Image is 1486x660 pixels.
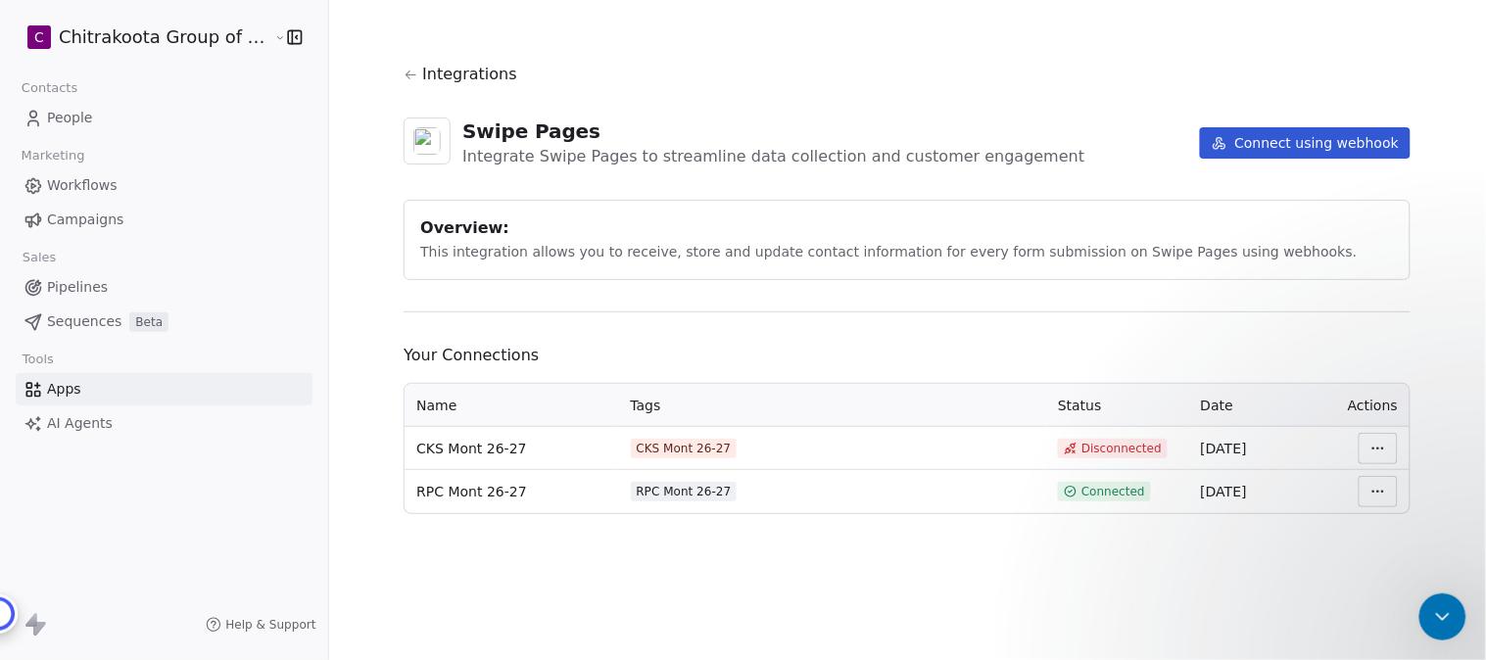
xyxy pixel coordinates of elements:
button: CChitrakoota Group of Institutions [24,21,260,54]
span: RPC Mont 26-27 [416,482,527,501]
a: People [16,102,312,134]
span: Chitrakoota Group of Institutions [59,24,269,50]
a: Apps [16,373,312,405]
span: Actions [1348,398,1398,413]
span: Name [416,398,456,413]
a: Pipelines [16,271,312,304]
span: Tools [14,345,62,374]
span: Campaigns [47,210,123,230]
span: Date [1201,398,1233,413]
div: CKS Mont 26-27 [637,441,732,456]
a: SequencesBeta [16,306,312,338]
span: Workflows [47,175,118,196]
span: Tags [631,398,661,413]
a: Campaigns [16,204,312,236]
button: Connect using webhook [1200,127,1412,159]
span: C [34,27,44,47]
span: Connected [1081,484,1145,499]
a: Integrations [404,63,1411,86]
span: Sales [14,243,65,272]
a: AI Agents [16,407,312,440]
img: swipepages.svg [413,127,441,155]
div: Integrate Swipe Pages to streamline data collection and customer engagement [462,145,1084,168]
span: [DATE] [1201,441,1247,456]
a: Help & Support [206,617,315,633]
span: Beta [129,312,168,332]
span: Sequences [47,311,121,332]
span: AI Agents [47,413,113,434]
span: Integrations [422,63,517,86]
div: Overview: [420,216,1394,240]
div: RPC Mont 26-27 [637,484,732,499]
a: Workflows [16,169,312,202]
span: People [47,108,93,128]
span: Contacts [13,73,86,103]
span: Apps [47,379,81,400]
span: [DATE] [1201,484,1247,499]
span: CKS Mont 26-27 [416,439,526,458]
span: Status [1058,398,1102,413]
span: Help & Support [225,617,315,633]
span: Your Connections [404,344,1411,367]
iframe: Intercom live chat [1419,593,1466,640]
span: Disconnected [1081,441,1162,456]
div: Swipe Pages [462,118,1084,145]
span: Pipelines [47,277,108,298]
span: This integration allows you to receive, store and update contact information for every form submi... [420,244,1357,259]
span: Marketing [13,141,93,170]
